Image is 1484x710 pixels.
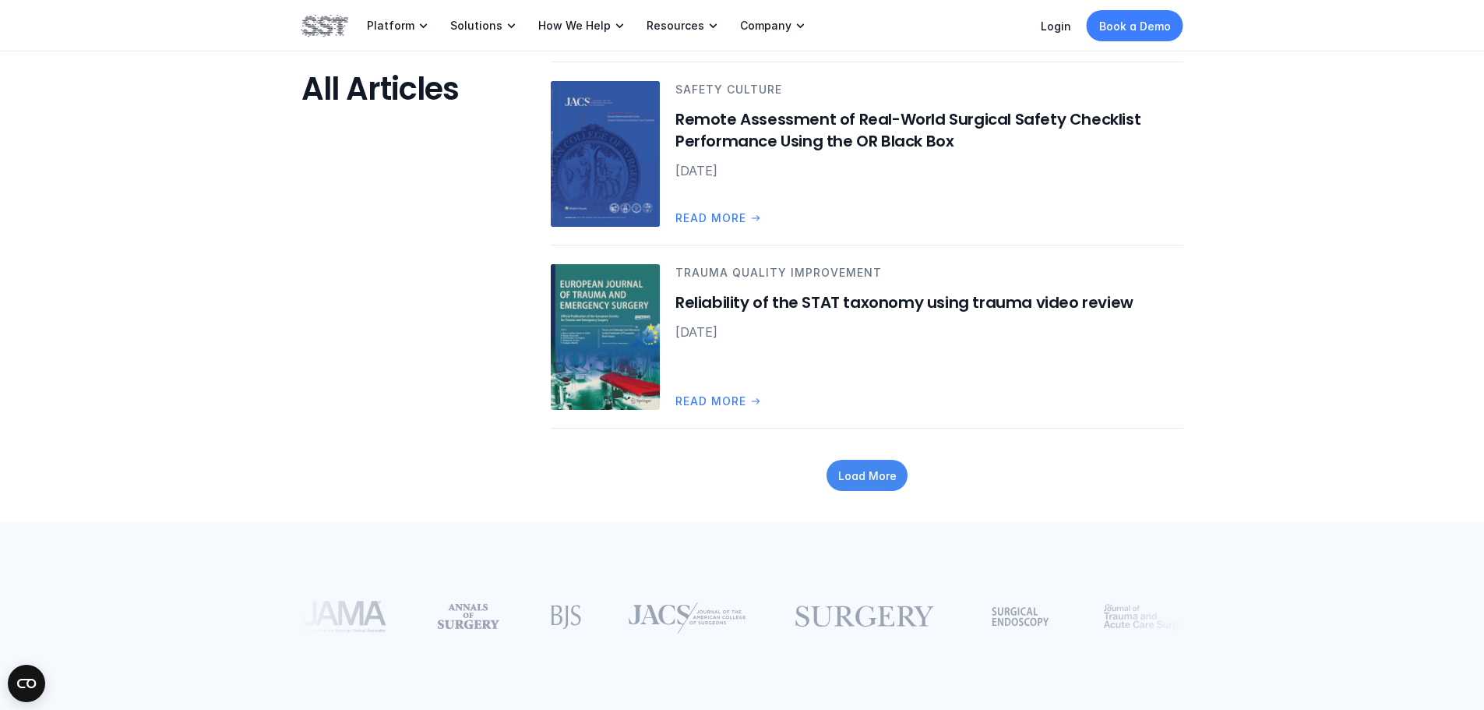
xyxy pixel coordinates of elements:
span: arrow_right_alt [749,212,762,224]
p: Resources [647,19,704,33]
p: Book a Demo [1099,18,1171,34]
p: Solutions [450,19,502,33]
p: SAFETY CULTURE [675,82,1183,99]
h6: Reliability of the STAT taxonomy using trauma video review [675,291,1183,313]
p: Company [740,19,791,33]
img: SST logo [301,12,348,39]
p: TRAUMA QUALITY IMPROVEMENT [675,265,1183,282]
a: Book a Demo [1087,10,1183,41]
img: European Journal of Trauma and Emergency surgery cover [551,265,660,411]
img: Journal of the american college of surgeons cover [551,82,660,228]
p: [DATE] [675,323,1183,341]
p: Read more [675,393,746,410]
p: Read more [675,210,746,227]
h3: All Articles [301,69,488,109]
button: Open CMP widget [8,665,45,702]
a: Login [1041,19,1071,33]
p: Load More [837,468,896,484]
h6: Remote Assessment of Real-World Surgical Safety Checklist Performance Using the OR Black Box [675,108,1183,152]
a: European Journal of Trauma and Emergency surgery coverTRAUMA QUALITY IMPROVEMENTReliability of th... [551,246,1183,429]
p: [DATE] [675,161,1183,180]
a: Journal of the american college of surgeons coverSAFETY CULTURERemote Assessment of Real-World Su... [551,63,1183,246]
p: Platform [367,19,414,33]
p: How We Help [538,19,611,33]
span: arrow_right_alt [749,395,762,408]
